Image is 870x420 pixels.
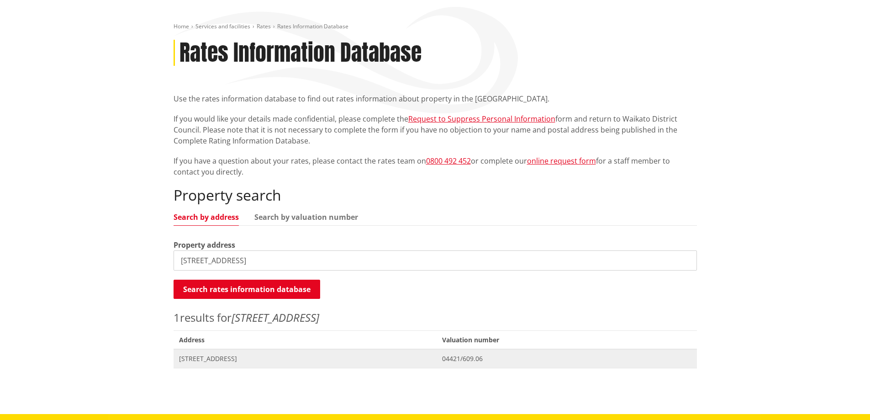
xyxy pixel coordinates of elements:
[174,280,320,299] button: Search rates information database
[174,22,189,30] a: Home
[257,22,271,30] a: Rates
[232,310,319,325] em: [STREET_ADDRESS]
[174,310,180,325] span: 1
[174,239,235,250] label: Property address
[174,155,697,177] p: If you have a question about your rates, please contact the rates team on or complete our for a s...
[174,93,697,104] p: Use the rates information database to find out rates information about property in the [GEOGRAPHI...
[179,354,432,363] span: [STREET_ADDRESS]
[442,354,691,363] span: 04421/609.06
[174,250,697,271] input: e.g. Duke Street NGARUAWAHIA
[527,156,596,166] a: online request form
[408,114,555,124] a: Request to Suppress Personal Information
[174,349,697,368] a: [STREET_ADDRESS] 04421/609.06
[174,213,239,221] a: Search by address
[195,22,250,30] a: Services and facilities
[254,213,358,221] a: Search by valuation number
[828,382,861,415] iframe: Messenger Launcher
[174,113,697,146] p: If you would like your details made confidential, please complete the form and return to Waikato ...
[174,23,697,31] nav: breadcrumb
[426,156,471,166] a: 0800 492 452
[174,186,697,204] h2: Property search
[174,309,697,326] p: results for
[277,22,348,30] span: Rates Information Database
[179,40,422,66] h1: Rates Information Database
[437,330,696,349] span: Valuation number
[174,330,437,349] span: Address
